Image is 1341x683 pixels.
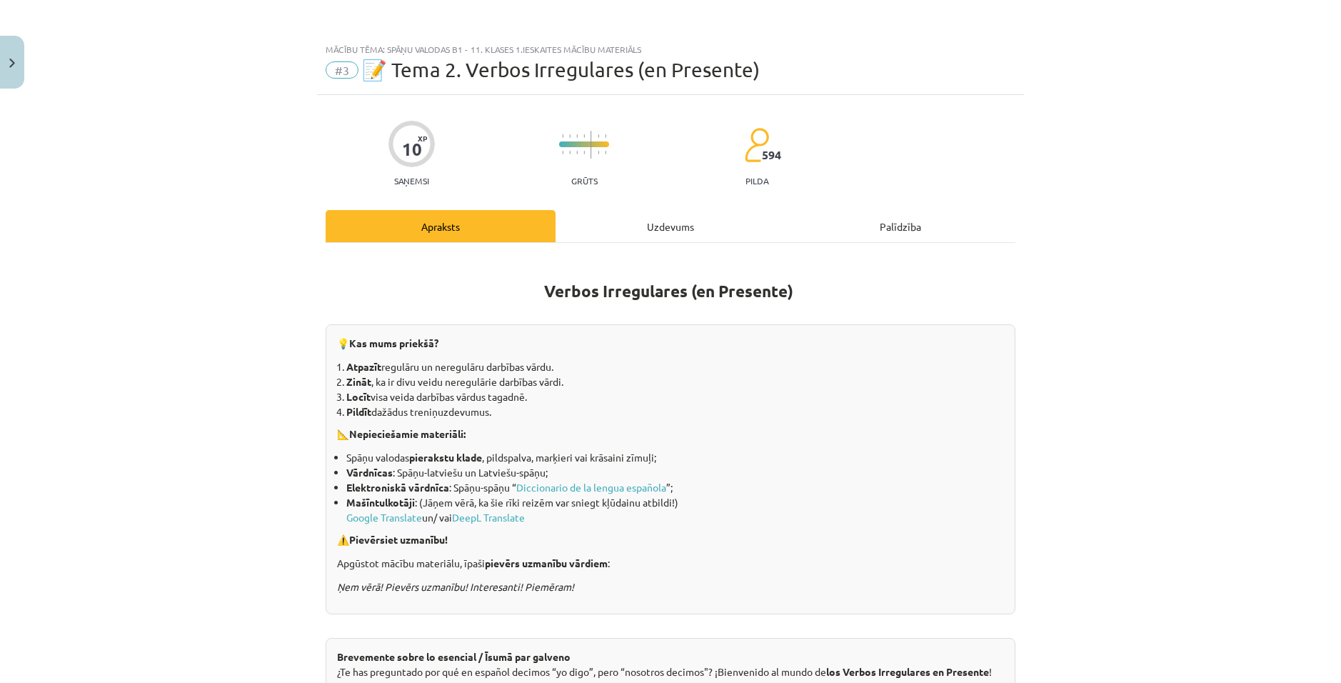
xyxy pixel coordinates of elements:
[337,650,571,663] strong: Brevemente sobre lo esencial / Īsumā par galveno
[346,466,393,479] b: Vārdnīcas
[337,580,574,593] i: Ņem vērā! Pievērs uzmanību! Interesanti! Piemēram!
[418,134,427,142] span: XP
[326,44,1015,54] div: Mācību tēma: Spāņu valodas b1 - 11. klases 1.ieskaites mācību materiāls
[337,427,1004,442] p: 📐
[337,336,1004,351] p: 💡
[9,59,15,68] img: icon-close-lesson-0947bae3869378f0d4975bcd49f059093ad1ed9edebbc8119c70593378902aed.svg
[337,556,1004,571] p: Apgūstot mācību materiālu, īpaši :
[785,210,1015,242] div: Palīdzība
[346,405,371,418] b: Pildīt
[562,134,563,138] img: icon-short-line-57e1e144782c952c97e751825c79c345078a6d821885a25fce030b3d8c18986b.svg
[346,359,1004,374] li: regulāru un neregulāru darbības vārdu.
[337,532,1004,547] p: ⚠️
[485,557,608,569] b: pievērs uzmanību vārdiem
[362,58,760,81] span: 📝 Tema 2. Verbos Irregulares (en Presente)
[409,451,482,464] b: pierakstu klade
[346,481,449,494] b: Elektroniskā vārdnīca
[591,131,592,159] img: icon-long-line-d9ea69661e0d244f92f715978eff75569469978d946b2353a9bb055b3ed8787d.svg
[346,450,1004,465] li: Spāņu valodas , pildspalva, marķieri vai krāsaini zīmuļi;
[349,336,438,349] strong: Kas mums priekšā?
[605,151,606,154] img: icon-short-line-57e1e144782c952c97e751825c79c345078a6d821885a25fce030b3d8c18986b.svg
[556,210,785,242] div: Uzdevums
[402,139,422,159] div: 10
[346,390,371,403] b: Locīt
[349,427,466,440] strong: Nepieciešamie materiāli:
[569,134,571,138] img: icon-short-line-57e1e144782c952c97e751825c79c345078a6d821885a25fce030b3d8c18986b.svg
[346,496,415,509] b: Mašīntulkotāji
[346,389,1004,404] li: visa veida darbības vārdus tagadnē.
[346,495,1004,525] li: : (Jāņem vērā, ka šie rīki reizēm var sniegt kļūdainu atbildi!) un/ vai
[516,481,666,494] a: Diccionario de la lengua española
[346,360,381,373] b: Atpazīt
[326,210,556,242] div: Apraksts
[576,151,578,154] img: icon-short-line-57e1e144782c952c97e751825c79c345078a6d821885a25fce030b3d8c18986b.svg
[346,465,1004,480] li: : Spāņu-latviešu un Latviešu-spāņu;
[583,134,585,138] img: icon-short-line-57e1e144782c952c97e751825c79c345078a6d821885a25fce030b3d8c18986b.svg
[605,134,606,138] img: icon-short-line-57e1e144782c952c97e751825c79c345078a6d821885a25fce030b3d8c18986b.svg
[744,127,769,163] img: students-c634bb4e5e11cddfef0936a35e636f08e4e9abd3cc4e673bd6f9a4125e45ecb1.svg
[346,511,422,524] a: Google Translate
[346,480,1004,495] li: : Spāņu-spāņu “ ”;
[346,375,371,388] b: Zināt
[562,151,563,154] img: icon-short-line-57e1e144782c952c97e751825c79c345078a6d821885a25fce030b3d8c18986b.svg
[571,176,598,186] p: Grūts
[762,149,781,161] span: 594
[598,151,599,154] img: icon-short-line-57e1e144782c952c97e751825c79c345078a6d821885a25fce030b3d8c18986b.svg
[346,404,1004,419] li: dažādus treniņuzdevumus.
[583,151,585,154] img: icon-short-line-57e1e144782c952c97e751825c79c345078a6d821885a25fce030b3d8c18986b.svg
[598,134,599,138] img: icon-short-line-57e1e144782c952c97e751825c79c345078a6d821885a25fce030b3d8c18986b.svg
[346,374,1004,389] li: , ka ir divu veidu neregulārie darbības vārdi.
[576,134,578,138] img: icon-short-line-57e1e144782c952c97e751825c79c345078a6d821885a25fce030b3d8c18986b.svg
[826,665,989,678] strong: los Verbos Irregulares en Presente
[745,176,768,186] p: pilda
[569,151,571,154] img: icon-short-line-57e1e144782c952c97e751825c79c345078a6d821885a25fce030b3d8c18986b.svg
[326,61,358,79] span: #3
[452,511,525,524] a: DeepL Translate
[544,281,793,301] b: Verbos Irregulares (en Presente)
[349,533,448,546] strong: Pievērsiet uzmanību!
[388,176,435,186] p: Saņemsi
